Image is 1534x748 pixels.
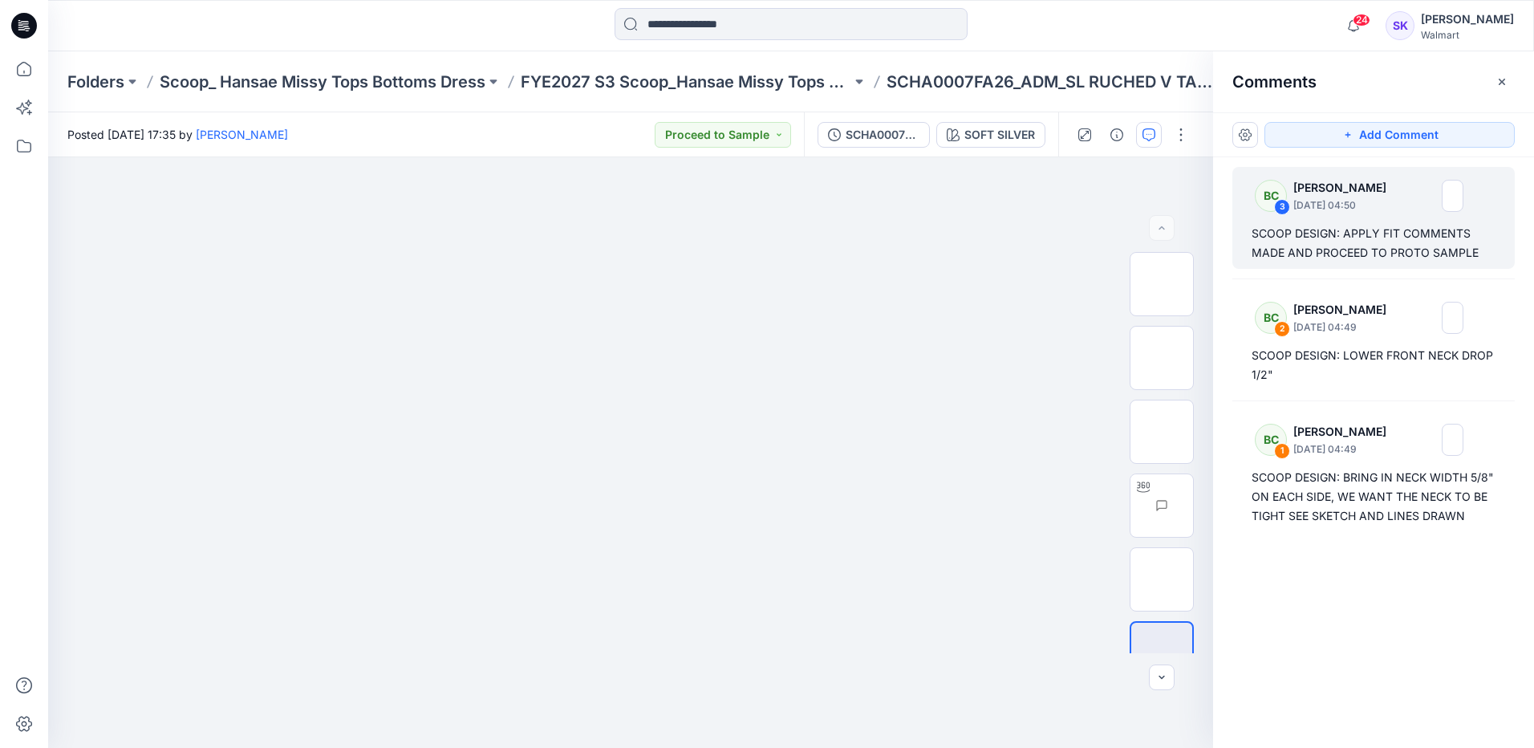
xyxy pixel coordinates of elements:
[1252,346,1495,384] div: SCOOP DESIGN: LOWER FRONT NECK DROP 1/2"
[1293,422,1397,441] p: [PERSON_NAME]
[818,122,930,148] button: SCHA0007FA26_ADM_SL RUCHED V TANK
[1293,300,1397,319] p: [PERSON_NAME]
[1293,178,1397,197] p: [PERSON_NAME]
[1104,122,1130,148] button: Details
[1293,441,1397,457] p: [DATE] 04:49
[521,71,851,93] a: FYE2027 S3 Scoop_Hansae Missy Tops Bottoms Dress Board
[1274,199,1290,215] div: 3
[964,126,1035,144] div: SOFT SILVER
[1293,319,1397,335] p: [DATE] 04:49
[1293,197,1397,213] p: [DATE] 04:50
[1421,10,1514,29] div: [PERSON_NAME]
[196,128,288,141] a: [PERSON_NAME]
[67,71,124,93] a: Folders
[1386,11,1414,40] div: SK
[1232,72,1317,91] h2: Comments
[1255,302,1287,334] div: BC
[846,126,919,144] div: SCHA0007FA26_ADM_SL RUCHED V TANK
[1255,180,1287,212] div: BC
[1252,468,1495,526] div: SCOOP DESIGN: BRING IN NECK WIDTH 5/8" ON EACH SIDE, WE WANT THE NECK TO BE TIGHT SEE SKETCH AND ...
[1421,29,1514,41] div: Walmart
[1264,122,1515,148] button: Add Comment
[936,122,1045,148] button: SOFT SILVER
[1274,321,1290,337] div: 2
[67,126,288,143] span: Posted [DATE] 17:35 by
[1255,424,1287,456] div: BC
[887,71,1217,93] p: SCHA0007FA26_ADM_SL RUCHED V TANK
[160,71,485,93] a: Scoop_ Hansae Missy Tops Bottoms Dress
[1252,224,1495,262] div: SCOOP DESIGN: APPLY FIT COMMENTS MADE AND PROCEED TO PROTO SAMPLE
[1274,443,1290,459] div: 1
[1353,14,1370,26] span: 24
